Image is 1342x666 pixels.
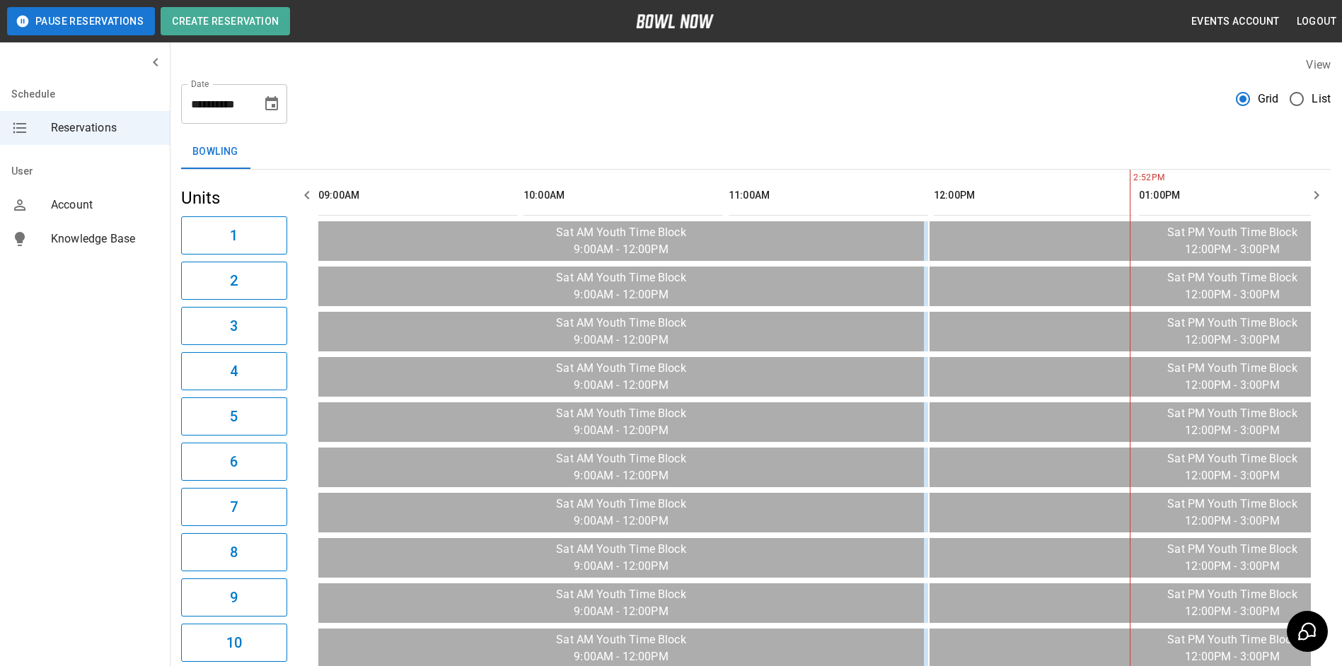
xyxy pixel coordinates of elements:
span: Reservations [51,119,158,136]
span: Knowledge Base [51,230,158,247]
h6: 9 [230,586,238,609]
button: 10 [181,624,287,662]
button: Bowling [181,135,250,169]
button: 2 [181,262,287,300]
div: inventory tabs [181,135,1331,169]
span: Account [51,197,158,214]
th: 12:00PM [934,175,1133,216]
h6: 1 [230,224,238,247]
h5: Units [181,187,287,209]
label: View [1306,58,1331,71]
button: Choose date, selected date is Sep 13, 2025 [258,90,286,118]
span: Grid [1258,90,1279,107]
h6: 2 [230,269,238,292]
h6: 6 [230,450,238,473]
span: 2:52PM [1130,171,1133,185]
button: 6 [181,443,287,481]
h6: 10 [226,631,242,654]
button: 5 [181,397,287,436]
th: 11:00AM [729,175,928,216]
button: 1 [181,216,287,255]
h6: 3 [230,315,238,337]
button: 4 [181,352,287,390]
button: 9 [181,578,287,617]
button: 3 [181,307,287,345]
button: Pause Reservations [7,7,155,35]
span: List [1312,90,1331,107]
button: Events Account [1186,8,1285,35]
h6: 4 [230,360,238,382]
th: 10:00AM [524,175,723,216]
button: 8 [181,533,287,571]
button: Logout [1291,8,1342,35]
h6: 8 [230,541,238,563]
h6: 5 [230,405,238,428]
button: Create Reservation [161,7,290,35]
img: logo [636,14,714,28]
h6: 7 [230,496,238,518]
th: 09:00AM [318,175,518,216]
button: 7 [181,488,287,526]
